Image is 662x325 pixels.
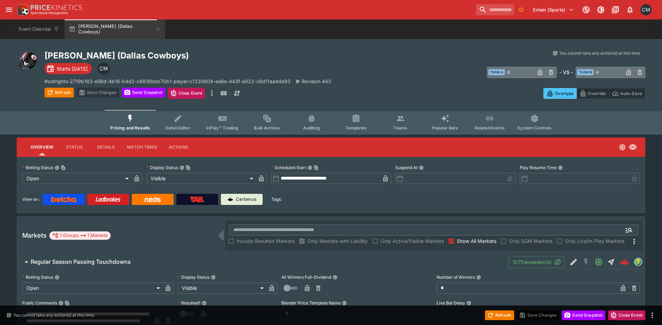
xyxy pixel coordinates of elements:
p: Live Bet Delay [437,300,465,306]
button: 127Transaction(s) [508,256,565,268]
h2: Copy To Clipboard [45,50,345,61]
span: Teams [393,125,407,130]
p: Number of Winners [437,274,475,280]
button: Display Status [211,275,216,280]
p: All Winners Full-Dividend [281,274,331,280]
p: Suspend At [395,165,417,171]
button: Copy To Clipboard [186,165,191,170]
span: Bulk Actions [254,125,280,130]
p: Play Resume Time [520,165,557,171]
button: Number of Winners [476,275,481,280]
button: Scheduled StartCopy To Clipboard [308,165,312,170]
button: Details [90,139,121,156]
p: Auto-Save [620,90,642,97]
div: 1 Groups 1 Markets [52,231,108,240]
button: Send Snapshot [562,310,605,320]
p: Overtype [555,90,574,97]
p: Override [588,90,606,97]
span: InPlay™ Trading [206,125,238,130]
span: Team B [577,69,593,75]
span: Only Active/Visible Markets [381,237,444,245]
div: Open [22,173,131,184]
svg: Visible [629,143,637,151]
p: Betting Status [22,274,53,280]
div: Visible [146,173,255,184]
img: american_football.png [17,50,39,72]
button: Play Resume Time [558,165,563,170]
button: Suspend At [419,165,424,170]
span: Popular Bets [432,125,458,130]
svg: More [630,237,638,246]
button: No Bookmarks [516,4,527,15]
button: Cameron Matheson [638,2,654,17]
p: Display Status [146,165,178,171]
p: Cerberus [236,196,256,203]
p: Betting Status [22,165,53,171]
span: Related Events [474,125,505,130]
img: Sportsbook Management [31,11,68,15]
span: Only SGM Markets [509,237,552,245]
p: Scheduled Start [271,165,306,171]
svg: Open [595,258,603,266]
button: Straight [605,256,617,268]
button: All Winners Full-Dividend [333,275,337,280]
p: Display Status [178,274,209,280]
button: Public CommentsCopy To Clipboard [58,301,63,306]
button: Edit Detail [567,256,580,268]
button: Copy To Clipboard [61,165,66,170]
button: more [648,311,656,319]
button: Blender Price Template Name [342,301,347,306]
a: e5ab1111-769a-4661-98a1-d21b8c6fa39a [617,255,631,269]
span: Detail Editor [166,125,190,130]
p: Revision 443 [302,78,331,85]
button: Overtype [543,88,577,99]
button: Close Event [608,310,645,320]
button: Refresh [485,310,514,320]
a: Cerberus [221,194,263,205]
button: Toggle light/dark mode [595,3,607,16]
span: System Controls [517,125,551,130]
p: You cannot take any action(s) at this time. [559,50,641,56]
label: View on : [22,194,40,205]
svg: Open [619,144,626,151]
button: Status [59,139,90,156]
button: Copy To Clipboard [65,301,70,306]
button: Event Calendar [15,19,63,39]
button: Select Tenant [529,4,578,15]
button: Open [592,256,605,268]
p: Blender Price Template Name [281,300,341,306]
p: You cannot take any action(s) at this time. [13,312,95,318]
span: Include Resulted Markets [237,237,295,245]
h5: Markets [22,231,47,239]
button: open drawer [3,3,15,16]
button: Refresh [45,88,74,97]
button: Notifications [624,3,636,16]
div: Event type filters [105,110,557,135]
button: Documentation [609,3,622,16]
span: Templates [345,125,367,130]
button: Match Times [121,139,163,156]
button: Regular Season Passing Touchdowns [17,255,508,269]
div: e5ab1111-769a-4661-98a1-d21b8c6fa39a [620,257,629,267]
div: Cameron Matheson [97,62,110,75]
button: Connected to PK [580,3,592,16]
img: PriceKinetics Logo [15,3,29,17]
img: PriceKinetics [31,5,82,10]
input: search [476,4,514,15]
span: Auditing [303,125,320,130]
button: Live Bet Delay [466,301,471,306]
span: Pricing and Results [110,125,150,130]
span: Show All Markets [457,237,496,245]
button: Auto-Save [609,88,645,99]
button: Betting StatusCopy To Clipboard [55,165,59,170]
button: Send Snapshot [122,88,165,97]
button: more [208,88,216,99]
h6: Regular Season Passing Touchdowns [31,258,131,265]
button: SGM Disabled [580,256,592,268]
div: Cameron Matheson [640,4,652,15]
button: Override [576,88,609,99]
p: Resulted? [178,300,200,306]
button: Copy To Clipboard [314,165,319,170]
button: Actions [163,139,194,156]
div: Open [22,283,162,294]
